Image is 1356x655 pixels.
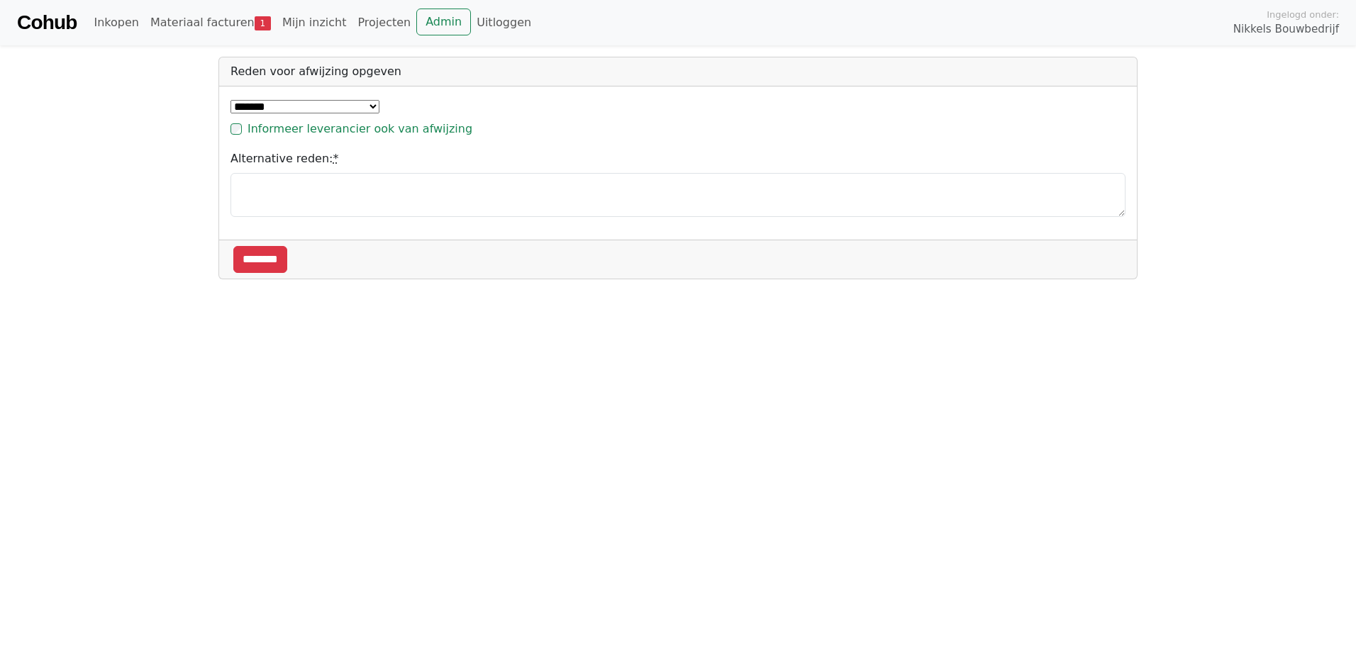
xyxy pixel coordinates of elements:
a: Projecten [352,9,416,37]
span: 1 [255,16,271,30]
a: Mijn inzicht [277,9,352,37]
a: Inkopen [88,9,144,37]
a: Uitloggen [471,9,537,37]
span: Nikkels Bouwbedrijf [1233,21,1339,38]
abbr: required [333,152,338,165]
a: Cohub [17,6,77,40]
label: Informeer leverancier ook van afwijzing [248,121,472,138]
a: Admin [416,9,471,35]
label: Alternative reden: [230,150,338,167]
a: Materiaal facturen1 [145,9,277,37]
span: Ingelogd onder: [1267,8,1339,21]
div: Reden voor afwijzing opgeven [219,57,1137,86]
